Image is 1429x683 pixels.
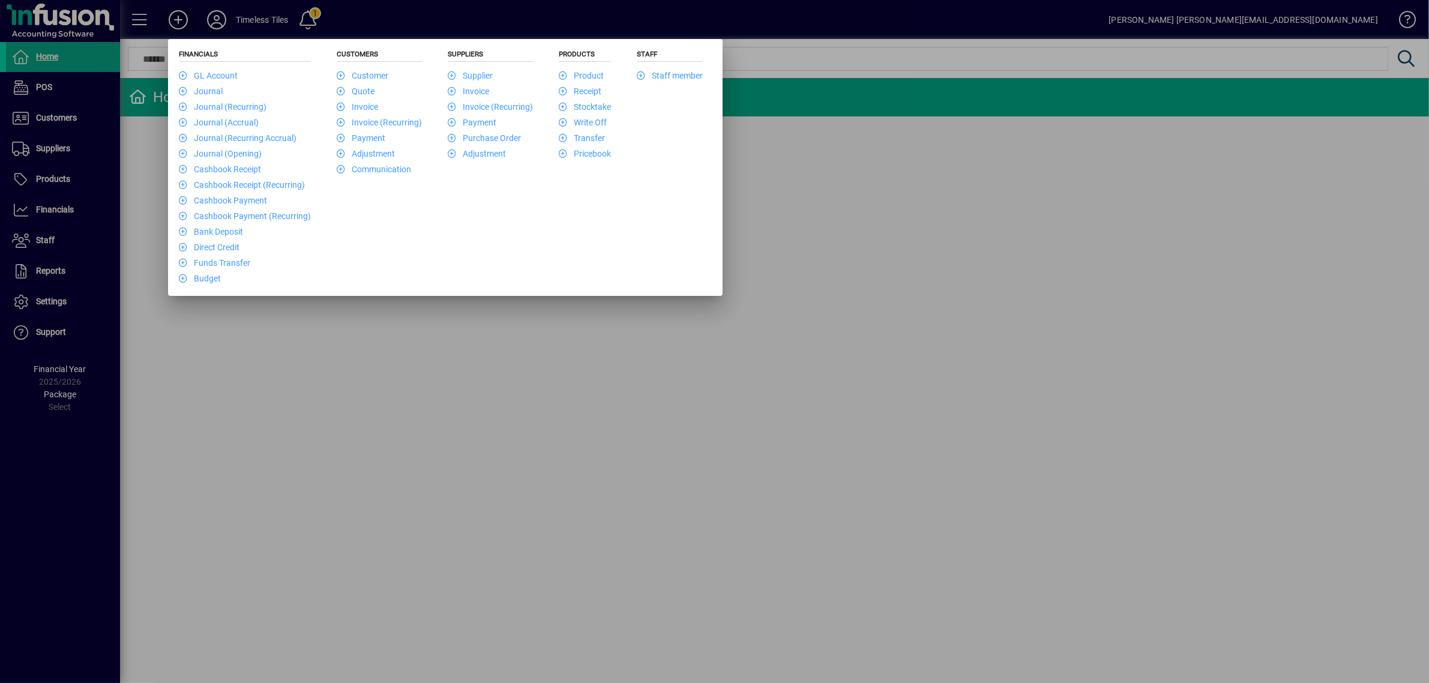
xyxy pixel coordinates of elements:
h5: Financials [179,50,311,62]
a: Invoice (Recurring) [337,118,422,127]
h5: Suppliers [448,50,533,62]
a: Budget [179,274,221,283]
a: Journal (Recurring) [179,102,266,112]
a: Bank Deposit [179,227,243,236]
a: Transfer [559,133,605,143]
a: GL Account [179,71,238,80]
a: Pricebook [559,149,611,158]
h5: Staff [637,50,703,62]
a: Receipt [559,86,601,96]
a: Supplier [448,71,493,80]
a: Journal (Accrual) [179,118,259,127]
a: Payment [337,133,385,143]
a: Payment [448,118,496,127]
a: Purchase Order [448,133,521,143]
a: Invoice (Recurring) [448,102,533,112]
a: Customer [337,71,388,80]
a: Adjustment [337,149,395,158]
a: Funds Transfer [179,258,250,268]
a: Adjustment [448,149,506,158]
a: Cashbook Payment (Recurring) [179,211,311,221]
h5: Customers [337,50,422,62]
a: Direct Credit [179,242,239,252]
a: Cashbook Receipt (Recurring) [179,180,305,190]
a: Write Off [559,118,607,127]
a: Cashbook Receipt [179,164,261,174]
a: Product [559,71,604,80]
a: Journal [179,86,223,96]
a: Invoice [337,102,378,112]
a: Communication [337,164,411,174]
a: Invoice [448,86,489,96]
a: Journal (Opening) [179,149,262,158]
a: Stocktake [559,102,611,112]
h5: Products [559,50,611,62]
a: Quote [337,86,375,96]
a: Cashbook Payment [179,196,267,205]
a: Staff member [637,71,703,80]
a: Journal (Recurring Accrual) [179,133,296,143]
